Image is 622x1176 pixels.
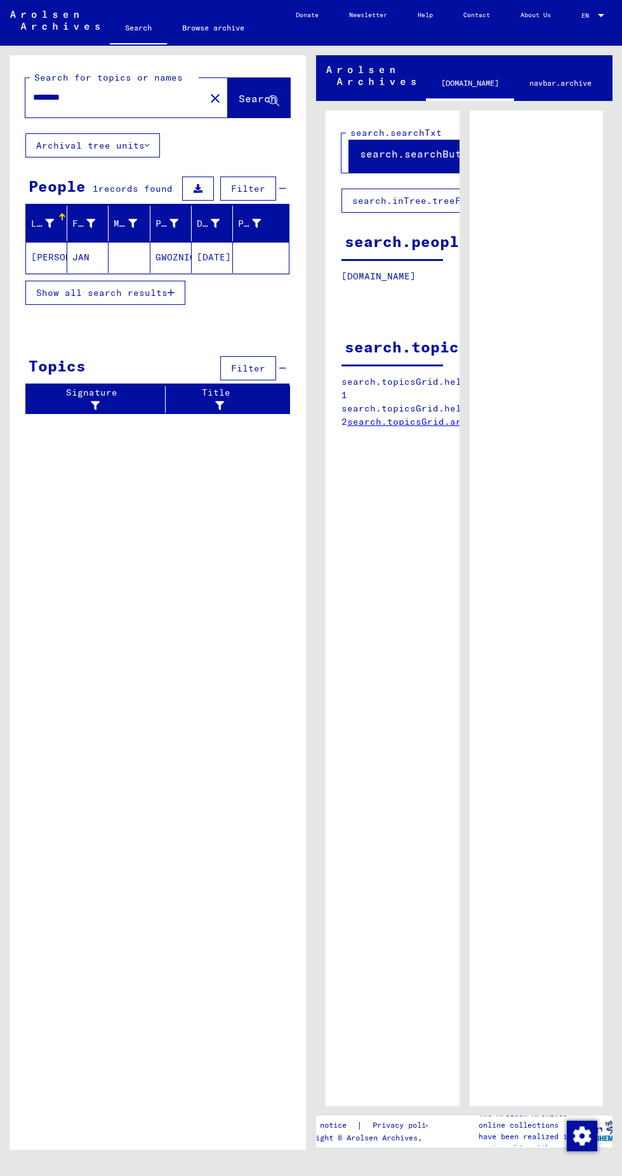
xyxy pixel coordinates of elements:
[197,213,235,234] div: Date of Birth
[10,11,100,30] img: Arolsen_neg.svg
[31,213,70,234] div: Last Name
[360,147,480,160] span: search.searchButton
[26,206,67,241] mat-header-cell: Last Name
[349,133,494,173] button: search.searchButton
[350,127,442,138] mat-label: search.searchTxt
[345,335,468,358] div: search.topics
[114,217,136,231] div: Maiden Name
[220,177,276,201] button: Filter
[347,416,513,427] a: search.topicsGrid.archiveTree
[25,133,160,157] button: Archival tree units
[567,1121,597,1151] img: Change consent
[293,1119,450,1132] div: |
[67,206,109,241] mat-header-cell: First Name
[29,175,86,197] div: People
[238,217,261,231] div: Prisoner #
[150,206,192,241] mat-header-cell: Place of Birth
[479,1131,576,1154] p: have been realized in partnership with
[150,242,192,273] mat-cell: GWOZNICA
[345,230,468,253] div: search.people
[479,1108,576,1131] p: The Arolsen Archives online collections
[239,92,277,105] span: Search
[293,1119,357,1132] a: Legal notice
[326,66,416,85] img: Arolsen_neg.svg
[233,206,289,241] mat-header-cell: Prisoner #
[31,217,54,231] div: Last Name
[109,206,150,241] mat-header-cell: Maiden Name
[197,217,220,231] div: Date of Birth
[192,206,233,241] mat-header-cell: Date of Birth
[220,356,276,380] button: Filter
[67,242,109,273] mat-cell: JAN
[114,213,152,234] div: Maiden Name
[171,386,277,413] div: Title
[514,68,607,98] a: navbar.archive
[341,189,505,213] button: search.inTree.treeFilter
[231,183,265,194] span: Filter
[208,91,223,106] mat-icon: close
[228,78,290,117] button: Search
[202,85,228,110] button: Clear
[31,386,168,413] div: Signature
[581,12,595,19] span: EN
[238,213,277,234] div: Prisoner #
[171,386,265,413] div: Title
[341,270,443,283] p: [DOMAIN_NAME]
[93,183,98,194] span: 1
[167,13,260,43] a: Browse archive
[341,375,444,429] p: search.topicsGrid.help-1 search.topicsGrid.help-2 search.topicsGrid.manually.
[36,287,168,298] span: Show all search results
[98,183,173,194] span: records found
[231,363,265,374] span: Filter
[31,386,155,413] div: Signature
[293,1132,450,1144] p: Copyright © Arolsen Archives, 2021
[34,72,183,83] mat-label: Search for topics or names
[155,217,178,231] div: Place of Birth
[29,354,86,377] div: Topics
[110,13,167,46] a: Search
[26,242,67,273] mat-cell: [PERSON_NAME]
[192,242,233,273] mat-cell: [DATE]
[426,68,514,101] a: [DOMAIN_NAME]
[72,213,111,234] div: First Name
[362,1119,450,1132] a: Privacy policy
[155,213,194,234] div: Place of Birth
[72,217,95,231] div: First Name
[25,281,185,305] button: Show all search results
